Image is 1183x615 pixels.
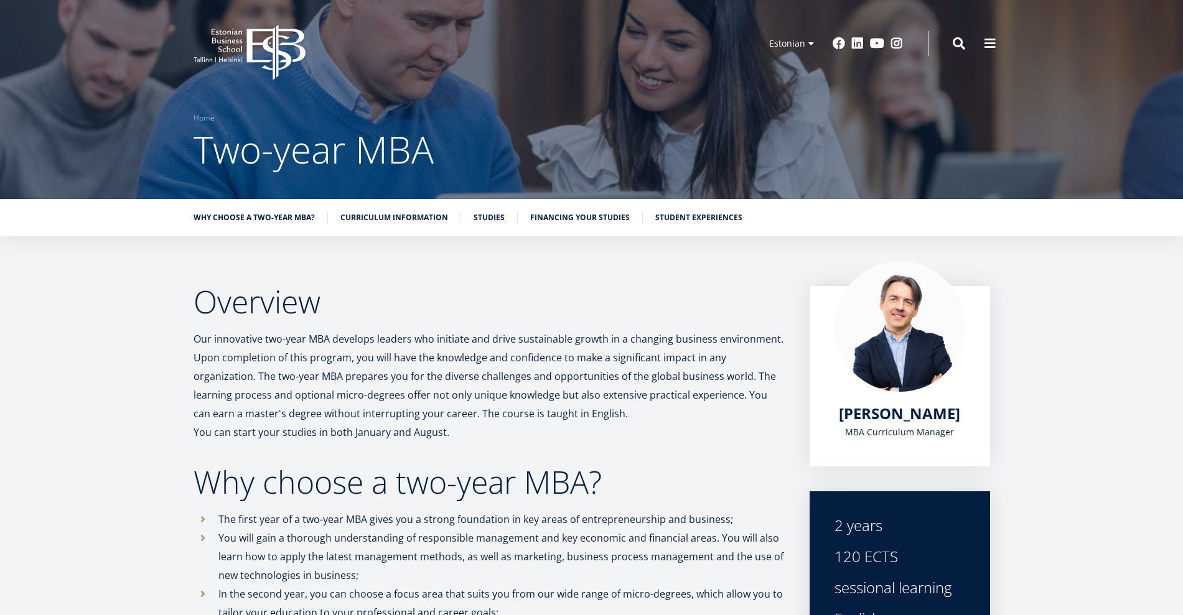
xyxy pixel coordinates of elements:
[218,531,783,582] font: You will gain a thorough understanding of responsible management and key economic and financial a...
[655,212,742,223] font: Student experiences
[835,546,898,566] font: 120 ECTS
[474,211,505,224] a: Studies
[218,512,733,526] font: The first year of a two-year MBA gives you a strong foundation in key areas of entrepreneurship a...
[340,211,448,224] a: Curriculum information
[655,211,742,224] a: Student experiences
[474,212,505,223] font: Studies
[839,404,960,423] a: [PERSON_NAME]
[194,212,315,223] font: Why choose a two-year MBA?
[194,113,215,123] font: Home
[194,332,783,420] font: Our innovative two-year MBA develops leaders who initiate and drive sustainable growth in a chang...
[835,515,882,535] font: 2 years
[835,261,965,392] img: Marko Rillo
[530,212,630,223] font: Financing your studies
[194,211,315,224] a: Why choose a two-year MBA?
[845,426,954,438] font: MBA Curriculum Manager
[530,211,630,224] a: Financing your studies
[194,112,215,124] a: Home
[194,280,320,323] font: Overview
[194,124,434,175] font: Two-year MBA
[835,577,952,598] font: sessional learning
[194,425,449,439] font: You can start your studies in both January and August.
[340,212,448,223] font: Curriculum information
[194,461,602,503] font: Why choose a two-year MBA?
[839,403,960,423] font: [PERSON_NAME]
